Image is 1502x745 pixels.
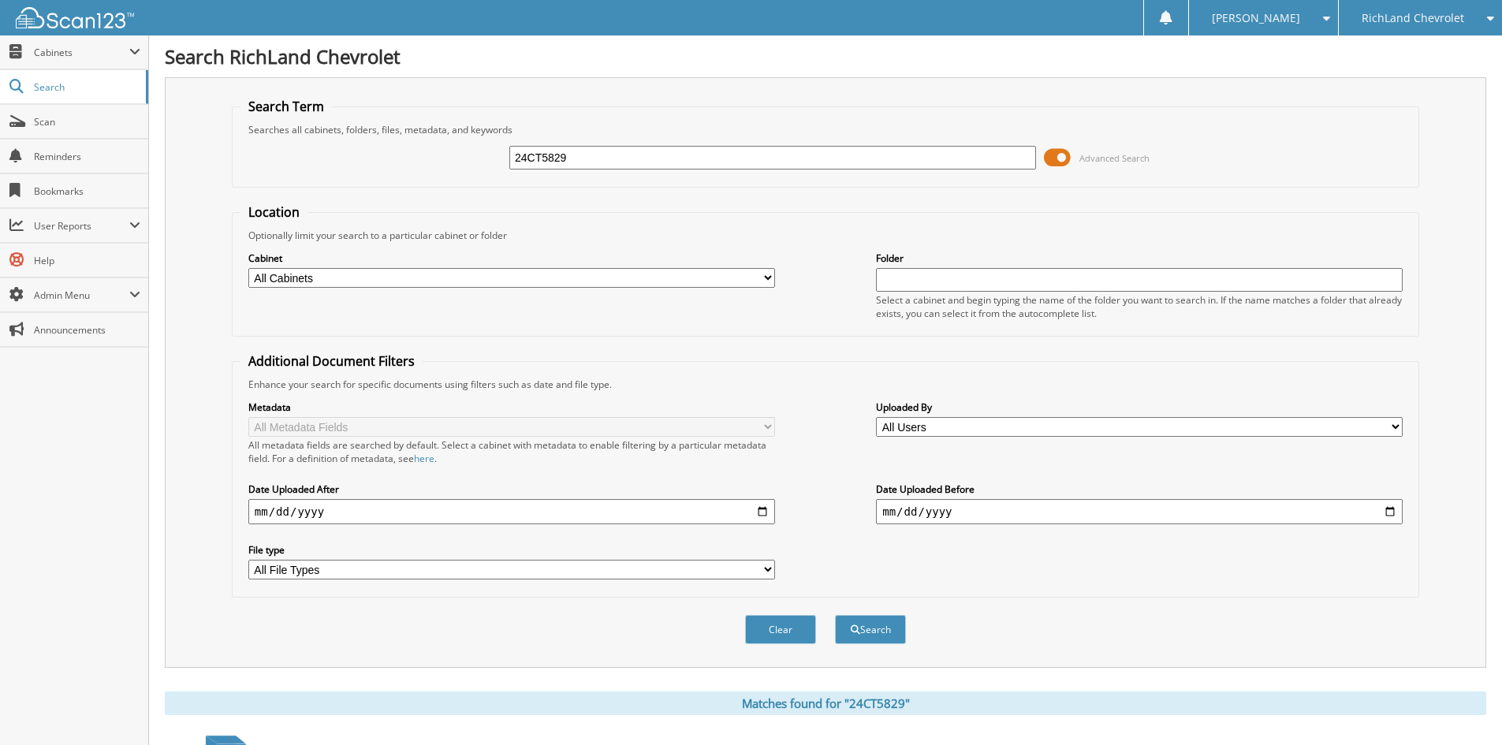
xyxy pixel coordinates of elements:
label: Uploaded By [876,400,1403,414]
img: scan123-logo-white.svg [16,7,134,28]
label: Folder [876,251,1403,265]
span: [PERSON_NAME] [1212,13,1300,23]
label: Cabinet [248,251,775,265]
legend: Additional Document Filters [240,352,423,370]
input: end [876,499,1403,524]
div: Searches all cabinets, folders, files, metadata, and keywords [240,123,1411,136]
div: Enhance your search for specific documents using filters such as date and file type. [240,378,1411,391]
span: User Reports [34,219,129,233]
span: Search [34,80,138,94]
label: Date Uploaded Before [876,482,1403,496]
span: Scan [34,115,140,129]
div: Matches found for "24CT5829" [165,691,1486,715]
label: Date Uploaded After [248,482,775,496]
a: here [414,452,434,465]
span: Announcements [34,323,140,337]
span: Bookmarks [34,184,140,198]
span: Cabinets [34,46,129,59]
span: Help [34,254,140,267]
label: Metadata [248,400,775,414]
button: Search [835,615,906,644]
div: Select a cabinet and begin typing the name of the folder you want to search in. If the name match... [876,293,1403,320]
span: RichLand Chevrolet [1362,13,1464,23]
div: All metadata fields are searched by default. Select a cabinet with metadata to enable filtering b... [248,438,775,465]
legend: Location [240,203,307,221]
span: Admin Menu [34,289,129,302]
label: File type [248,543,775,557]
h1: Search RichLand Chevrolet [165,43,1486,69]
input: start [248,499,775,524]
button: Clear [745,615,816,644]
div: Optionally limit your search to a particular cabinet or folder [240,229,1411,242]
legend: Search Term [240,98,332,115]
span: Reminders [34,150,140,163]
span: Advanced Search [1079,152,1150,164]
